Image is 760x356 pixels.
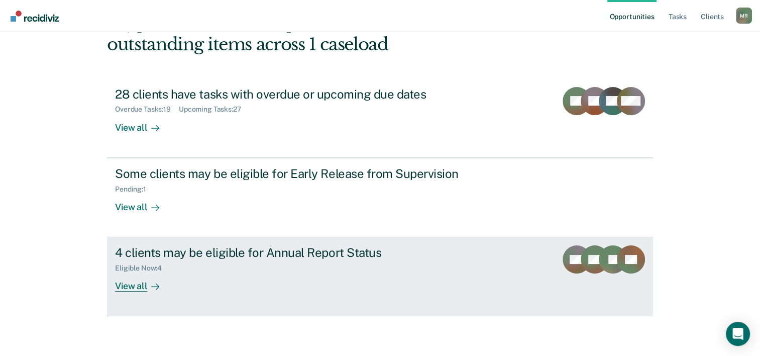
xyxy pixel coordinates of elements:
a: 4 clients may be eligible for Annual Report StatusEligible Now:4View all [107,237,653,316]
div: Pending : 1 [115,185,154,194]
div: Open Intercom Messenger [726,322,750,346]
a: 28 clients have tasks with overdue or upcoming due datesOverdue Tasks:19Upcoming Tasks:27View all [107,79,653,158]
img: Recidiviz [11,11,59,22]
div: View all [115,273,171,292]
div: 28 clients have tasks with overdue or upcoming due dates [115,87,468,102]
div: Overdue Tasks : 19 [115,105,179,114]
div: View all [115,114,171,133]
button: Profile dropdown button [736,8,752,24]
div: Some clients may be eligible for Early Release from Supervision [115,166,468,181]
div: Hi, [PERSON_NAME]. We’ve found some outstanding items across 1 caseload [107,14,544,55]
div: View all [115,193,171,213]
div: 4 clients may be eligible for Annual Report Status [115,245,468,260]
a: Some clients may be eligible for Early Release from SupervisionPending:1View all [107,158,653,237]
div: Upcoming Tasks : 27 [179,105,250,114]
div: M R [736,8,752,24]
div: Eligible Now : 4 [115,264,170,273]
